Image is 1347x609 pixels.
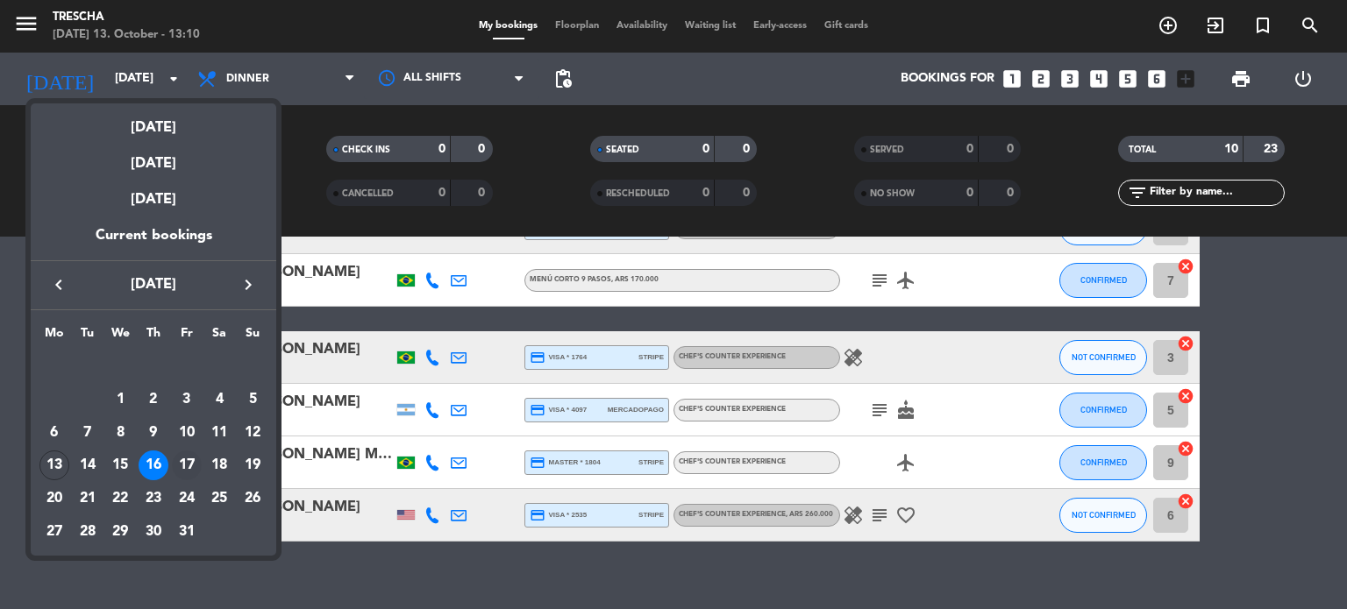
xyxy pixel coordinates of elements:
div: 14 [73,450,103,480]
button: keyboard_arrow_right [232,273,264,296]
div: 9 [139,418,168,448]
div: 6 [39,418,69,448]
i: keyboard_arrow_left [48,274,69,295]
div: 15 [105,450,135,480]
td: October 25, 2025 [203,482,237,515]
span: [DATE] [75,273,232,296]
td: October 21, 2025 [71,482,104,515]
td: OCT [38,350,269,383]
td: October 31, 2025 [170,515,203,549]
td: October 27, 2025 [38,515,71,549]
td: October 11, 2025 [203,416,237,450]
td: October 12, 2025 [236,416,269,450]
div: Current bookings [31,224,276,260]
th: Saturday [203,323,237,351]
td: October 22, 2025 [103,482,137,515]
td: October 9, 2025 [137,416,170,450]
td: October 13, 2025 [38,449,71,482]
th: Thursday [137,323,170,351]
div: 31 [172,517,202,547]
div: 10 [172,418,202,448]
div: 7 [73,418,103,448]
div: 5 [238,385,267,414]
div: 8 [105,418,135,448]
td: October 4, 2025 [203,383,237,416]
div: 3 [172,385,202,414]
td: October 5, 2025 [236,383,269,416]
td: October 17, 2025 [170,449,203,482]
td: October 26, 2025 [236,482,269,515]
div: 23 [139,484,168,513]
td: October 28, 2025 [71,515,104,549]
td: October 3, 2025 [170,383,203,416]
div: 13 [39,450,69,480]
div: 12 [238,418,267,448]
div: 28 [73,517,103,547]
td: October 1, 2025 [103,383,137,416]
td: October 7, 2025 [71,416,104,450]
td: October 14, 2025 [71,449,104,482]
td: October 10, 2025 [170,416,203,450]
th: Monday [38,323,71,351]
td: October 8, 2025 [103,416,137,450]
td: October 18, 2025 [203,449,237,482]
td: October 2, 2025 [137,383,170,416]
td: October 24, 2025 [170,482,203,515]
div: 2 [139,385,168,414]
div: 20 [39,484,69,513]
th: Wednesday [103,323,137,351]
div: 19 [238,450,267,480]
div: 25 [204,484,234,513]
div: [DATE] [31,103,276,139]
td: October 30, 2025 [137,515,170,549]
div: 22 [105,484,135,513]
th: Friday [170,323,203,351]
div: 18 [204,450,234,480]
td: October 6, 2025 [38,416,71,450]
i: keyboard_arrow_right [238,274,259,295]
div: 21 [73,484,103,513]
div: 24 [172,484,202,513]
th: Tuesday [71,323,104,351]
td: October 16, 2025 [137,449,170,482]
div: 27 [39,517,69,547]
button: keyboard_arrow_left [43,273,75,296]
div: 29 [105,517,135,547]
div: 11 [204,418,234,448]
td: October 15, 2025 [103,449,137,482]
div: 26 [238,484,267,513]
div: [DATE] [31,175,276,224]
div: 30 [139,517,168,547]
div: [DATE] [31,139,276,175]
div: 17 [172,450,202,480]
td: October 20, 2025 [38,482,71,515]
td: October 23, 2025 [137,482,170,515]
td: October 29, 2025 [103,515,137,549]
th: Sunday [236,323,269,351]
div: 1 [105,385,135,414]
div: 4 [204,385,234,414]
td: October 19, 2025 [236,449,269,482]
div: 16 [139,450,168,480]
